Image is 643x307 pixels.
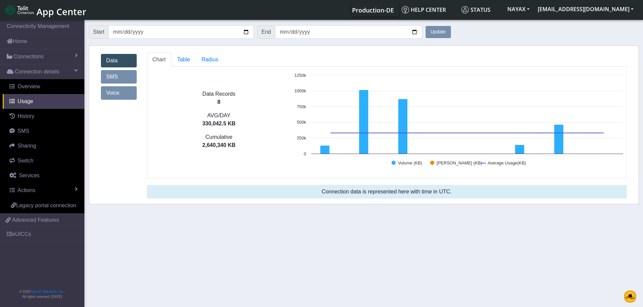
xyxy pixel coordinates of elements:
[3,153,84,168] a: Switch
[19,173,39,178] span: Services
[352,3,394,17] a: Your current platform instance
[3,124,84,139] a: SMS
[18,84,40,89] span: Overview
[18,187,35,193] span: Actions
[3,79,84,94] a: Overview
[459,3,503,17] a: Status
[147,141,291,149] p: 2,640,340 KB
[3,183,84,198] a: Actions
[14,53,44,61] span: Connections
[257,25,275,39] span: End
[153,57,166,62] span: Chart
[352,6,394,14] span: Production-DE
[101,70,137,84] a: SMS
[436,160,482,165] text: [PERSON_NAME] (KB)
[534,3,638,15] button: [EMAIL_ADDRESS][DOMAIN_NAME]
[303,151,306,156] text: 0
[398,160,422,165] text: Volume (KB)
[12,216,59,224] span: Advanced Features
[147,133,291,141] p: Cumulative
[3,109,84,124] a: History
[503,3,534,15] button: NAYAX
[3,168,84,183] a: Services
[18,128,29,134] span: SMS
[399,3,459,17] a: Help center
[147,98,291,106] p: 8
[402,6,446,13] span: Help center
[3,94,84,109] a: Usage
[294,88,306,93] text: 1000k
[16,203,76,208] span: Legacy portal connection
[18,143,36,149] span: Sharing
[177,57,190,62] span: Table
[36,5,86,18] span: App Center
[147,120,291,128] p: 330,042.5 KB
[5,5,34,16] img: logo-telit-cinterion-gw-new.png
[147,112,291,120] p: AVG/DAY
[18,158,33,163] span: Switch
[18,98,33,104] span: Usage
[147,53,627,67] ul: Tabs
[101,86,137,100] a: Voice
[147,90,291,98] p: Data Records
[202,57,218,62] span: Radius
[426,26,451,38] button: Update
[3,139,84,153] a: Sharing
[30,290,64,294] a: Telit IoT Solutions, Inc.
[461,6,469,13] img: status.svg
[297,120,306,125] text: 500k
[297,135,306,141] text: 250k
[18,113,34,119] span: History
[294,73,306,78] text: 1250k
[487,160,526,165] text: Average Usage(KB)
[147,185,627,198] div: Connection data is represented here with time in UTC.
[297,104,306,109] text: 750k
[5,3,85,17] a: App Center
[402,6,409,13] img: knowledge.svg
[89,25,109,39] span: Start
[15,68,59,76] span: Connection details
[101,54,137,67] a: Data
[461,6,490,13] span: Status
